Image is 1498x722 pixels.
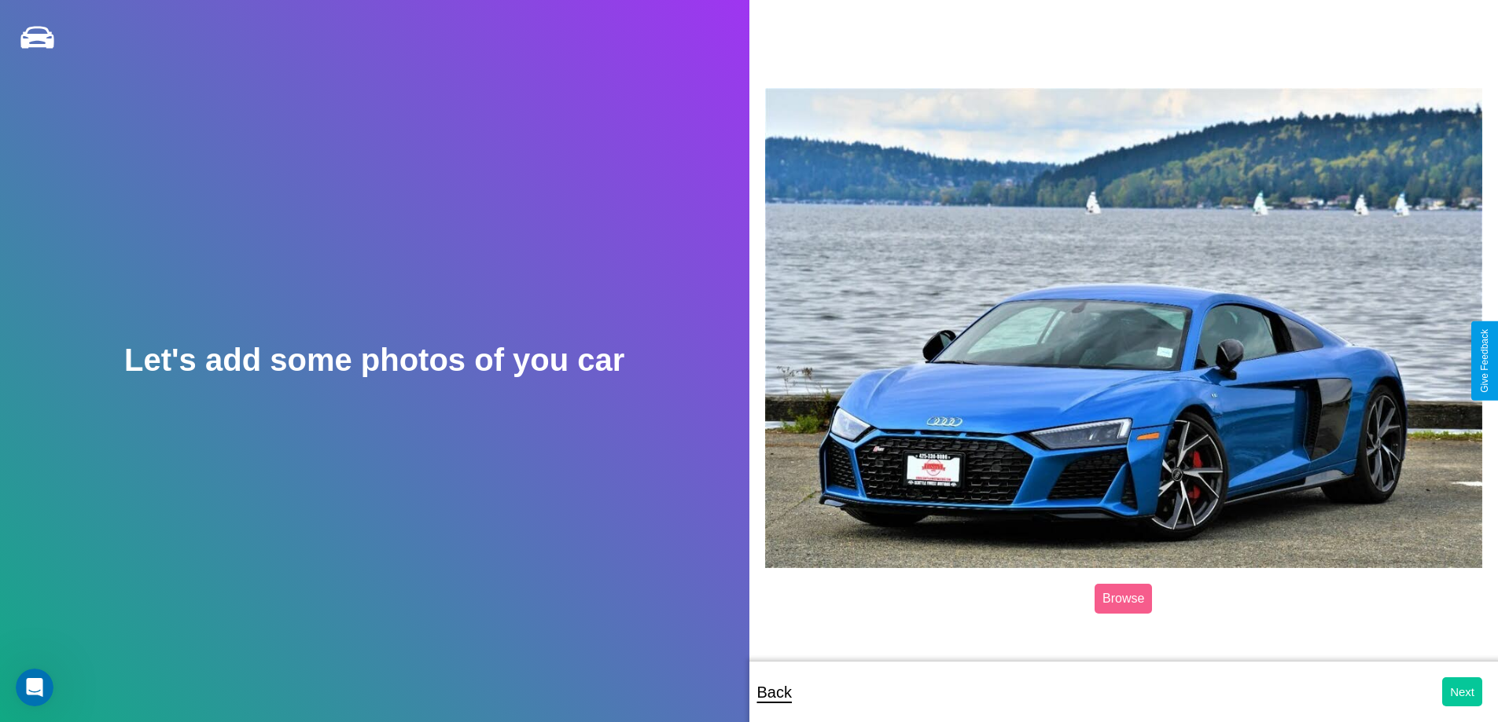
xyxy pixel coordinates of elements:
p: Back [757,678,792,706]
h2: Let's add some photos of you car [124,343,624,378]
button: Next [1442,677,1482,706]
div: Give Feedback [1479,329,1490,393]
img: posted [765,88,1483,569]
iframe: Intercom live chat [16,669,53,706]
label: Browse [1095,584,1152,614]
